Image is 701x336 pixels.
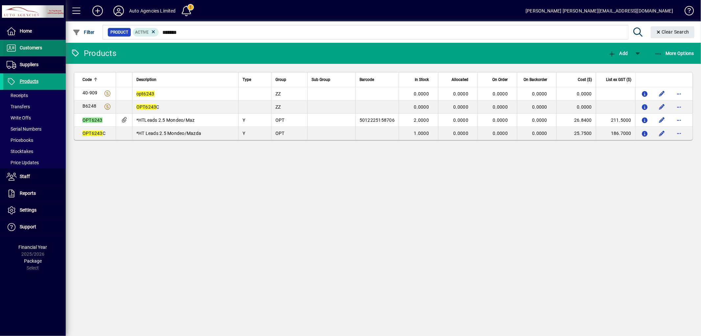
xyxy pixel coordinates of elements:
button: Clear [651,26,695,38]
button: Filter [71,26,96,38]
span: 0.0000 [454,131,469,136]
button: More options [674,128,684,139]
span: Settings [20,207,36,213]
span: C [136,104,159,110]
div: Sub Group [312,76,351,83]
a: Serial Numbers [3,123,66,135]
span: 0.0000 [454,104,469,110]
span: Financial Year [19,245,47,250]
span: Allocated [452,76,468,83]
div: Auto Agencies Limited [129,6,176,16]
span: List ex GST ($) [606,76,631,83]
span: Type [243,76,251,83]
span: OPT [275,117,285,123]
span: 0.0000 [454,91,469,96]
span: Serial Numbers [7,126,41,132]
span: 0.0000 [454,117,469,123]
span: On Backorder [524,76,547,83]
span: More Options [654,51,694,56]
div: [PERSON_NAME] [PERSON_NAME][EMAIL_ADDRESS][DOMAIN_NAME] [526,6,673,16]
span: Write Offs [7,115,31,120]
button: More options [674,102,684,112]
span: 0.0000 [493,91,508,96]
a: Pricebooks [3,135,66,146]
span: 1.0000 [414,131,429,136]
a: Price Updates [3,157,66,168]
span: Customers [20,45,42,50]
span: Package [24,258,42,264]
span: Clear Search [656,29,689,35]
button: Edit [657,102,667,112]
mat-chip: Activation Status: Active [133,28,159,37]
div: Description [136,76,234,83]
span: 2.0000 [414,117,429,123]
span: ZZ [275,91,281,96]
button: More Options [653,47,696,59]
div: Barcode [360,76,395,83]
span: Staff [20,174,30,179]
span: 0.0000 [414,104,429,110]
span: Stocktakes [7,149,33,154]
span: Description [136,76,156,83]
a: Home [3,23,66,39]
span: 40-909 [82,90,98,95]
span: C [82,131,105,136]
a: Transfers [3,101,66,112]
span: ZZ [275,104,281,110]
span: Filter [73,30,95,35]
a: Stocktakes [3,146,66,157]
span: Transfers [7,104,30,109]
span: B6248 [82,103,96,109]
span: *HTLeads 2.5 Mondeo/Maz [136,117,195,123]
em: OPT6243 [82,131,103,136]
a: Customers [3,40,66,56]
span: Barcode [360,76,374,83]
span: Y [243,117,245,123]
em: OPT6243 [136,104,156,110]
span: Pricebooks [7,138,33,143]
button: Add [606,47,629,59]
td: 0.0000 [556,87,596,100]
span: 0.0000 [532,104,548,110]
span: Home [20,28,32,34]
span: 0.0000 [532,131,548,136]
button: Edit [657,115,667,125]
td: 26.8400 [556,114,596,127]
td: 0.0000 [556,100,596,114]
span: Group [275,76,286,83]
span: Products [20,79,38,84]
button: Edit [657,128,667,139]
div: On Order [482,76,514,83]
a: Receipts [3,90,66,101]
td: 25.7500 [556,127,596,140]
button: More options [674,115,684,125]
span: Suppliers [20,62,38,67]
button: Add [87,5,108,17]
div: Allocated [442,76,474,83]
span: Y [243,131,245,136]
a: Knowledge Base [680,1,693,23]
span: 5012225158706 [360,117,395,123]
span: Add [608,51,628,56]
a: Reports [3,185,66,202]
a: Settings [3,202,66,219]
a: Staff [3,168,66,185]
div: In Stock [403,76,435,83]
span: Code [82,76,92,83]
div: On Backorder [521,76,553,83]
td: 186.7000 [596,127,635,140]
span: Cost ($) [578,76,592,83]
span: 0.0000 [493,104,508,110]
span: Receipts [7,93,28,98]
span: 0.0000 [493,117,508,123]
span: *HT Leads 2.5 Mondeo/Mazda [136,131,201,136]
div: Group [275,76,303,83]
div: Type [243,76,267,83]
span: Price Updates [7,160,39,165]
span: 0.0000 [493,131,508,136]
span: 0.0000 [532,91,548,96]
button: More options [674,89,684,99]
span: On Order [492,76,508,83]
div: Code [82,76,112,83]
td: 211.5000 [596,114,635,127]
